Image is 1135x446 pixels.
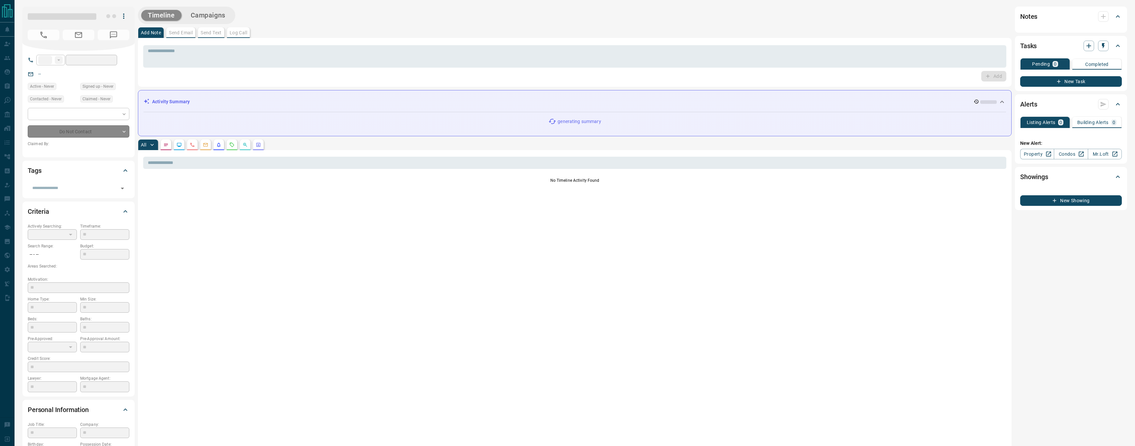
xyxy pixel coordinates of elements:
[1085,62,1109,67] p: Completed
[80,422,129,428] p: Company:
[80,296,129,302] p: Min Size:
[28,422,77,428] p: Job Title:
[141,30,161,35] p: Add Note
[28,316,77,322] p: Beds:
[1032,62,1050,66] p: Pending
[1113,120,1115,125] p: 0
[28,336,77,342] p: Pre-Approved:
[229,142,235,147] svg: Requests
[28,404,89,415] h2: Personal Information
[1020,140,1122,147] p: New Alert:
[1027,120,1055,125] p: Listing Alerts
[1059,120,1062,125] p: 0
[184,10,232,21] button: Campaigns
[28,263,129,269] p: Areas Searched:
[177,142,182,147] svg: Lead Browsing Activity
[63,30,94,40] span: No Email
[28,165,41,176] h2: Tags
[1020,149,1054,159] a: Property
[216,142,221,147] svg: Listing Alerts
[80,316,129,322] p: Baths:
[203,142,208,147] svg: Emails
[1020,169,1122,185] div: Showings
[1020,38,1122,54] div: Tasks
[28,223,77,229] p: Actively Searching:
[1020,99,1037,110] h2: Alerts
[28,243,77,249] p: Search Range:
[28,402,129,418] div: Personal Information
[28,375,77,381] p: Lawyer:
[152,98,190,105] p: Activity Summary
[1088,149,1122,159] a: Mr.Loft
[1020,9,1122,24] div: Notes
[98,30,129,40] span: No Number
[28,206,49,217] h2: Criteria
[80,243,129,249] p: Budget:
[141,10,181,21] button: Timeline
[38,71,41,77] a: --
[141,143,146,147] p: All
[28,276,129,282] p: Motivation:
[1020,172,1048,182] h2: Showings
[143,177,1006,183] p: No Timeline Activity Found
[163,142,169,147] svg: Notes
[118,184,127,193] button: Open
[190,142,195,147] svg: Calls
[28,356,129,362] p: Credit Score:
[30,83,54,90] span: Active - Never
[1020,41,1037,51] h2: Tasks
[28,30,59,40] span: No Number
[82,96,111,102] span: Claimed - Never
[1054,149,1088,159] a: Condos
[1020,76,1122,87] button: New Task
[28,204,129,219] div: Criteria
[80,223,129,229] p: Timeframe:
[1020,195,1122,206] button: New Showing
[144,96,1006,108] div: Activity Summary
[82,83,113,90] span: Signed up - Never
[28,141,129,147] p: Claimed By:
[256,142,261,147] svg: Agent Actions
[1054,62,1056,66] p: 0
[30,96,62,102] span: Contacted - Never
[558,118,601,125] p: generating summary
[28,249,77,260] p: -- - --
[243,142,248,147] svg: Opportunities
[80,375,129,381] p: Mortgage Agent:
[28,163,129,178] div: Tags
[1020,11,1037,22] h2: Notes
[1077,120,1109,125] p: Building Alerts
[28,125,129,138] div: Do Not Contact
[1020,96,1122,112] div: Alerts
[28,296,77,302] p: Home Type:
[80,336,129,342] p: Pre-Approval Amount:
